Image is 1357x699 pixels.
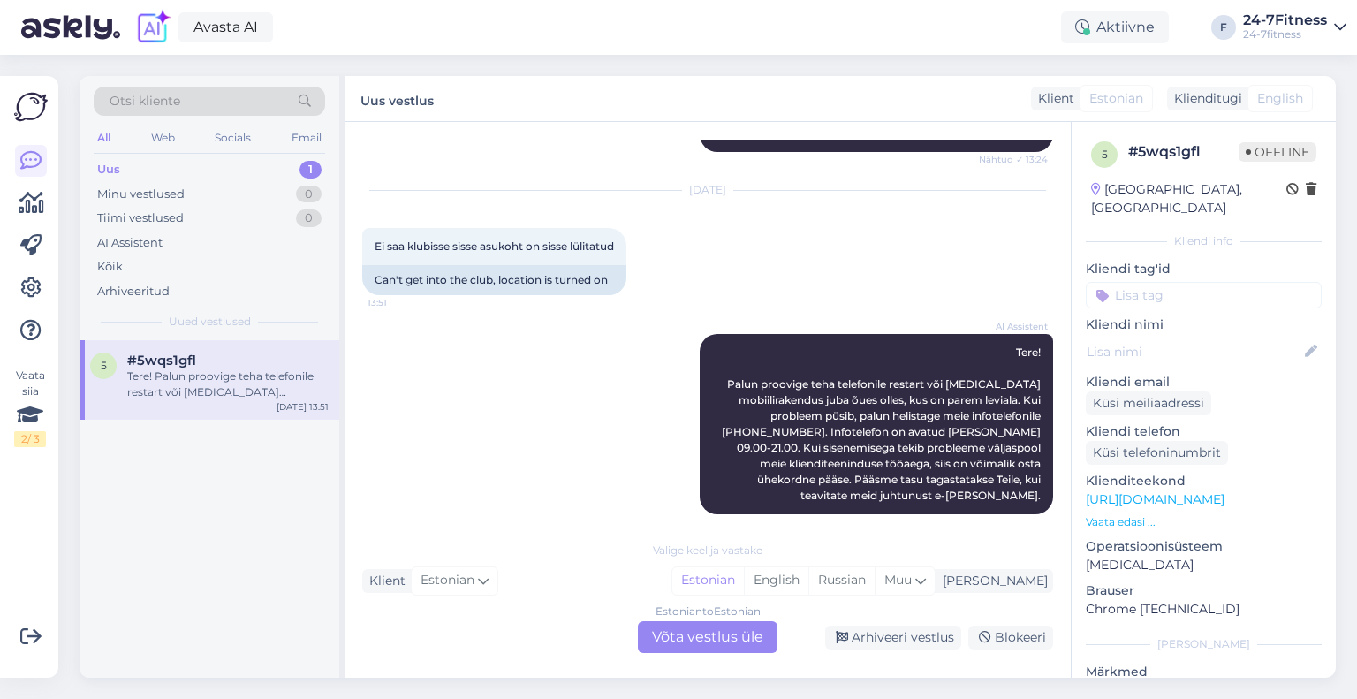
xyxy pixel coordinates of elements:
[1243,13,1327,27] div: 24-7Fitness
[277,400,329,414] div: [DATE] 13:51
[299,161,322,179] div: 1
[110,92,180,110] span: Otsi kliente
[1031,89,1074,108] div: Klient
[97,234,163,252] div: AI Assistent
[1211,15,1236,40] div: F
[1087,342,1301,361] input: Lisa nimi
[1091,180,1286,217] div: [GEOGRAPHIC_DATA], [GEOGRAPHIC_DATA]
[744,567,808,594] div: English
[638,621,777,653] div: Võta vestlus üle
[362,182,1053,198] div: [DATE]
[825,626,961,650] div: Arhiveeri vestlus
[97,283,170,300] div: Arhiveeritud
[1086,422,1322,441] p: Kliendi telefon
[1239,142,1316,162] span: Offline
[979,153,1048,166] span: Nähtud ✓ 13:24
[134,9,171,46] img: explore-ai
[1086,282,1322,308] input: Lisa tag
[1061,11,1169,43] div: Aktiivne
[1102,148,1108,161] span: 5
[1243,13,1346,42] a: 24-7Fitness24-7fitness
[1086,233,1322,249] div: Kliendi info
[362,572,406,590] div: Klient
[97,258,123,276] div: Kõik
[127,353,196,368] span: #5wqs1gfl
[1086,260,1322,278] p: Kliendi tag'id
[97,186,185,203] div: Minu vestlused
[1086,514,1322,530] p: Vaata edasi ...
[94,126,114,149] div: All
[148,126,178,149] div: Web
[296,186,322,203] div: 0
[14,368,46,447] div: Vaata siia
[211,126,254,149] div: Socials
[1086,391,1211,415] div: Küsi meiliaadressi
[1086,581,1322,600] p: Brauser
[1086,491,1224,507] a: [URL][DOMAIN_NAME]
[936,572,1048,590] div: [PERSON_NAME]
[656,604,761,619] div: Estonian to Estonian
[1086,556,1322,574] p: [MEDICAL_DATA]
[1086,663,1322,681] p: Märkmed
[884,572,912,588] span: Muu
[1128,141,1239,163] div: # 5wqs1gfl
[421,571,474,590] span: Estonian
[97,161,120,179] div: Uus
[1089,89,1143,108] span: Estonian
[1086,600,1322,619] p: Chrome [TECHNICAL_ID]
[14,90,48,124] img: Askly Logo
[296,209,322,227] div: 0
[1086,315,1322,334] p: Kliendi nimi
[178,12,273,42] a: Avasta AI
[1086,373,1322,391] p: Kliendi email
[362,543,1053,558] div: Valige keel ja vastake
[1243,27,1327,42] div: 24-7fitness
[14,431,46,447] div: 2 / 3
[368,296,434,309] span: 13:51
[982,515,1048,528] span: Nähtud ✓ 13:51
[1086,441,1228,465] div: Küsi telefoninumbrit
[288,126,325,149] div: Email
[1167,89,1242,108] div: Klienditugi
[360,87,434,110] label: Uus vestlus
[169,314,251,330] span: Uued vestlused
[375,239,614,253] span: Ei saa klubisse sisse asukoht on sisse lülitatud
[1086,472,1322,490] p: Klienditeekond
[101,359,107,372] span: 5
[982,320,1048,333] span: AI Assistent
[97,209,184,227] div: Tiimi vestlused
[672,567,744,594] div: Estonian
[808,567,875,594] div: Russian
[968,626,1053,650] div: Blokeeri
[1257,89,1303,108] span: English
[1086,537,1322,556] p: Operatsioonisüsteem
[362,265,626,295] div: Can't get into the club, location is turned on
[1086,636,1322,652] div: [PERSON_NAME]
[127,368,329,400] div: Tere! Palun proovige teha telefonile restart või [MEDICAL_DATA] mobiilirakendus juba õues olles, ...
